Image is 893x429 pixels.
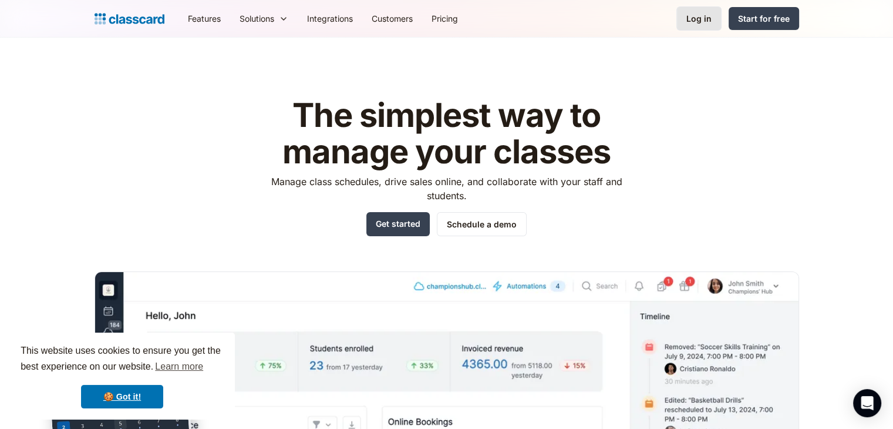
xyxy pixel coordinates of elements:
[230,5,298,32] div: Solutions
[81,385,163,408] a: dismiss cookie message
[95,11,164,27] a: home
[260,98,633,170] h1: The simplest way to manage your classes
[9,333,235,420] div: cookieconsent
[362,5,422,32] a: Customers
[240,12,274,25] div: Solutions
[676,6,722,31] a: Log in
[738,12,790,25] div: Start for free
[729,7,799,30] a: Start for free
[686,12,712,25] div: Log in
[260,175,633,203] p: Manage class schedules, drive sales online, and collaborate with your staff and students.
[422,5,467,32] a: Pricing
[853,389,881,417] div: Open Intercom Messenger
[298,5,362,32] a: Integrations
[178,5,230,32] a: Features
[21,344,224,376] span: This website uses cookies to ensure you get the best experience on our website.
[366,212,430,236] a: Get started
[437,212,527,236] a: Schedule a demo
[153,358,205,376] a: learn more about cookies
